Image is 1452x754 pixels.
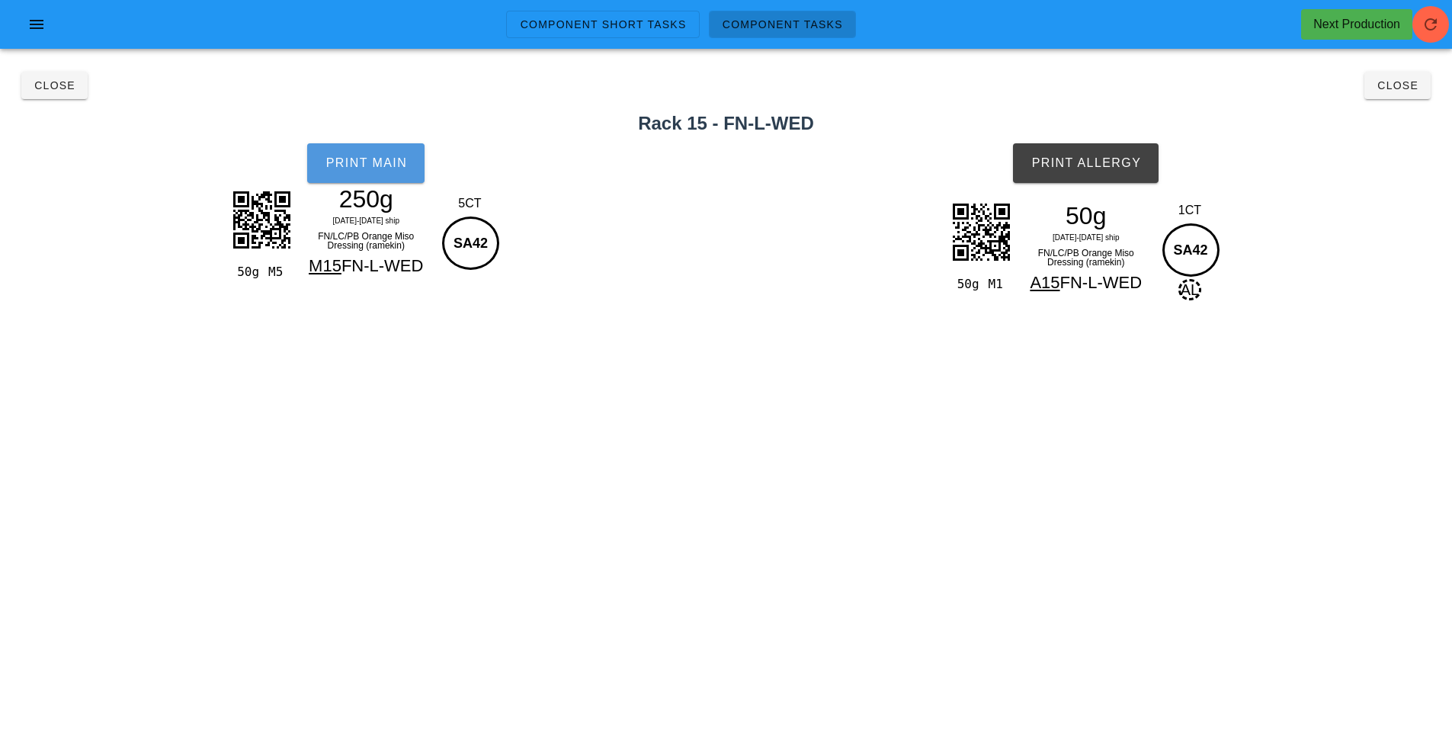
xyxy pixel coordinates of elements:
div: 50g [1020,204,1152,227]
h2: Rack 15 - FN-L-WED [9,110,1443,137]
span: AL [1178,279,1201,300]
div: M5 [262,262,293,282]
div: SA42 [442,217,499,270]
span: Component Tasks [722,18,843,30]
img: h4eAPtQRyeQAAAAASUVORK5CYII= [943,194,1019,270]
div: Next Production [1313,15,1400,34]
span: Close [1377,79,1418,91]
div: FN/LC/PB Orange Miso Dressing (ramekin) [1020,245,1152,270]
div: 5CT [438,194,502,213]
div: 250g [300,188,432,210]
div: 50g [950,274,982,294]
button: Close [21,72,88,99]
span: [DATE]-[DATE] ship [1053,233,1119,242]
span: FN-L-WED [341,256,424,275]
img: DTbCUz6OyyjvAAAAAElFTkSuQmCC [223,181,300,258]
span: Print Main [325,156,407,170]
div: FN/LC/PB Orange Miso Dressing (ramekin) [300,229,432,253]
span: A15 [1030,273,1059,292]
div: 50g [231,262,262,282]
div: M1 [982,274,1014,294]
div: SA42 [1162,223,1220,277]
span: Print Allergy [1031,156,1141,170]
span: M15 [309,256,341,275]
span: Close [34,79,75,91]
div: 1CT [1159,201,1222,220]
span: FN-L-WED [1060,273,1143,292]
a: Component Short Tasks [506,11,699,38]
span: Component Short Tasks [519,18,686,30]
button: Print Main [307,143,425,183]
a: Component Tasks [709,11,856,38]
button: Close [1364,72,1431,99]
button: Print Allergy [1013,143,1159,183]
span: [DATE]-[DATE] ship [333,217,399,225]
